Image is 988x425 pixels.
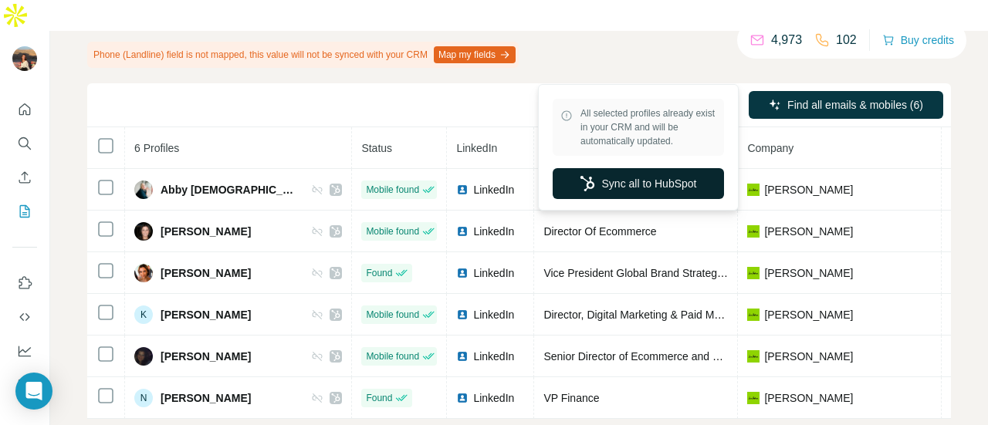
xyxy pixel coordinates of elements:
[366,391,392,405] span: Found
[366,224,419,238] span: Mobile found
[366,308,419,322] span: Mobile found
[543,392,599,404] span: VP Finance
[764,349,853,364] span: [PERSON_NAME]
[764,307,853,322] span: [PERSON_NAME]
[12,197,37,225] button: My lists
[747,350,760,363] img: company-logo
[366,349,419,363] span: Mobile found
[161,265,251,281] span: [PERSON_NAME]
[749,91,943,119] button: Find all emails & mobiles (6)
[161,349,251,364] span: [PERSON_NAME]
[764,224,853,239] span: [PERSON_NAME]
[787,97,923,113] span: Find all emails & mobiles (6)
[764,265,853,281] span: [PERSON_NAME]
[161,224,251,239] span: [PERSON_NAME]
[543,350,793,363] span: Senior Director of Ecommerce and Digital Marketing
[473,390,514,406] span: LinkedIn
[87,42,519,68] div: Phone (Landline) field is not mapped, this value will not be synced with your CRM
[543,267,811,279] span: Vice President Global Brand Strategy, Marketing, Digital
[134,142,179,154] span: 6 Profiles
[434,46,516,63] button: Map my fields
[764,182,853,197] span: [PERSON_NAME]
[456,142,497,154] span: LinkedIn
[473,224,514,239] span: LinkedIn
[543,309,734,321] span: Director, Digital Marketing & Paid Media
[134,222,153,241] img: Avatar
[12,371,37,399] button: Feedback
[543,225,656,238] span: Director Of Ecommerce
[553,168,724,199] button: Sync all to HubSpot
[366,266,392,280] span: Found
[747,142,793,154] span: Company
[456,225,469,238] img: LinkedIn logo
[771,31,802,49] p: 4,973
[134,347,153,366] img: Avatar
[161,390,251,406] span: [PERSON_NAME]
[161,182,296,197] span: Abby [DEMOGRAPHIC_DATA]
[456,184,469,196] img: LinkedIn logo
[456,392,469,404] img: LinkedIn logo
[747,309,760,321] img: company-logo
[366,183,419,197] span: Mobile found
[12,269,37,297] button: Use Surfe on LinkedIn
[12,46,37,71] img: Avatar
[12,96,37,123] button: Quick start
[12,164,37,191] button: Enrich CSV
[747,392,760,404] img: company-logo
[473,307,514,322] span: LinkedIn
[12,130,37,157] button: Search
[134,389,153,407] div: N
[134,305,153,324] div: K
[456,350,469,363] img: LinkedIn logo
[134,264,153,282] img: Avatar
[456,267,469,279] img: LinkedIn logo
[747,225,760,238] img: company-logo
[361,142,392,154] span: Status
[473,265,514,281] span: LinkedIn
[456,309,469,321] img: LinkedIn logo
[580,106,716,148] span: All selected profiles already exist in your CRM and will be automatically updated.
[161,307,251,322] span: [PERSON_NAME]
[12,303,37,331] button: Use Surfe API
[836,31,857,49] p: 102
[747,184,760,196] img: company-logo
[15,373,52,410] div: Open Intercom Messenger
[473,349,514,364] span: LinkedIn
[134,180,153,199] img: Avatar
[747,267,760,279] img: company-logo
[12,337,37,365] button: Dashboard
[764,390,853,406] span: [PERSON_NAME]
[882,29,954,51] button: Buy credits
[473,182,514,197] span: LinkedIn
